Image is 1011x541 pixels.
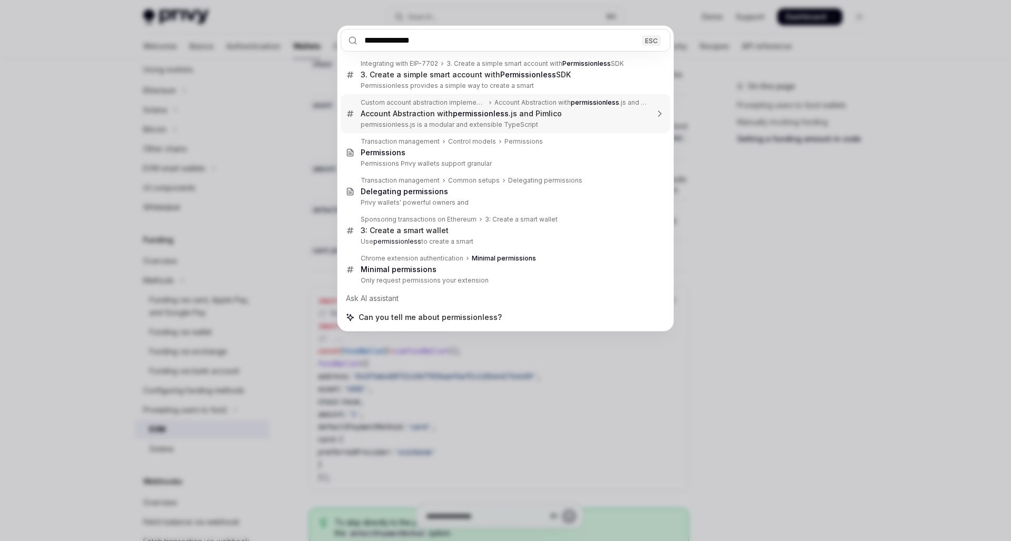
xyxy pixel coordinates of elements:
[361,159,648,168] p: Permissions Privy wallets support granular
[361,121,648,129] p: permissionless.js is a modular and extensible TypeScript
[361,59,438,68] div: Integrating with EIP-7702
[361,70,571,79] div: 3. Create a simple smart account with SDK
[642,35,661,46] div: ESC
[508,176,582,185] div: Delegating permissions
[361,137,440,146] div: Transaction management
[500,70,556,79] b: Permissionless
[472,254,536,262] b: Minimal permissions
[361,215,477,224] div: Sponsoring transactions on Ethereum
[447,59,624,68] div: 3. Create a simple smart account with SDK
[361,82,648,90] p: Permissionless provides a simple way to create a smart
[562,59,611,67] b: Permissionless
[361,254,463,263] div: Chrome extension authentication
[453,109,509,118] b: permissionless
[359,312,502,323] span: Can you tell me about permissionless?
[341,289,670,308] div: Ask AI assistant
[485,215,558,224] div: 3: Create a smart wallet
[361,176,440,185] div: Transaction management
[361,276,648,285] p: Only request permissions your extension
[361,98,486,107] div: Custom account abstraction implementation
[361,187,448,196] b: Delegating permissions
[571,98,619,106] b: permissionless
[361,148,405,157] b: Permissions
[373,237,421,245] b: permissionless
[361,237,648,246] p: Use to create a smart
[448,137,496,146] div: Control models
[361,226,449,235] div: 3: Create a smart wallet
[361,109,562,118] div: Account Abstraction with .js and Pimlico
[361,265,437,274] b: Minimal permissions
[504,137,543,146] div: Permissions
[494,98,648,107] div: Account Abstraction with .js and Pimlico
[448,176,500,185] div: Common setups
[361,198,648,207] p: Privy wallets' powerful owners and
